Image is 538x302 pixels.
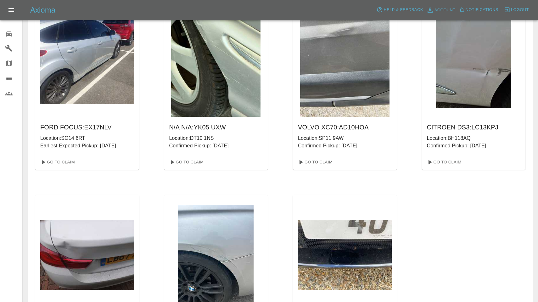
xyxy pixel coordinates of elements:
[384,6,423,14] span: Help & Feedback
[502,5,530,15] button: Logout
[169,134,263,142] p: Location: DT10 1NS
[4,3,19,18] button: Open drawer
[434,7,456,14] span: Account
[167,157,205,167] a: Go To Claim
[427,134,521,142] p: Location: BH118AQ
[38,157,76,167] a: Go To Claim
[298,134,392,142] p: Location: SP11 9AW
[169,142,263,150] p: Confirmed Pickup: [DATE]
[457,5,500,15] button: Notifications
[298,122,392,132] h6: VOLVO XC70 : AD10HOA
[30,5,55,15] h5: Axioma
[511,6,529,14] span: Logout
[169,122,263,132] h6: N/A N/A : YK05 UXW
[466,6,498,14] span: Notifications
[295,157,334,167] a: Go To Claim
[427,142,521,150] p: Confirmed Pickup: [DATE]
[298,142,392,150] p: Confirmed Pickup: [DATE]
[425,5,457,15] a: Account
[40,122,134,132] h6: FORD FOCUS : EX17NLV
[424,157,463,167] a: Go To Claim
[427,122,521,132] h6: CITROEN DS3 : LC13KPJ
[40,134,134,142] p: Location: SO14 6RT
[40,142,134,150] p: Earliest Expected Pickup: [DATE]
[375,5,424,15] button: Help & Feedback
